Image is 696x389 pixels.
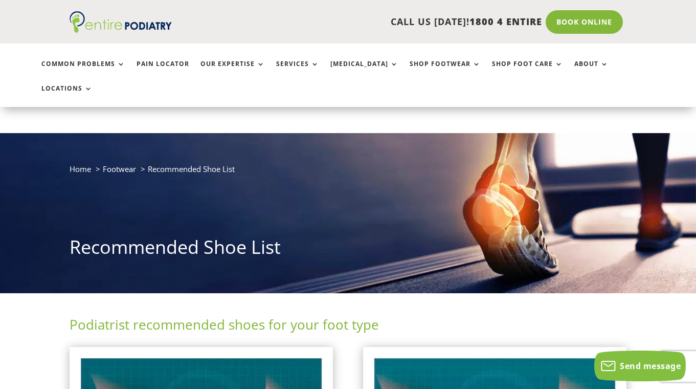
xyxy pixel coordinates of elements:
a: Common Problems [41,60,125,82]
a: Shop Foot Care [492,60,563,82]
a: Footwear [103,164,136,174]
p: CALL US [DATE]! [196,15,542,29]
h1: Recommended Shoe List [70,234,626,265]
nav: breadcrumb [70,162,626,183]
button: Send message [594,351,686,381]
a: Our Expertise [200,60,265,82]
span: Send message [620,360,681,372]
a: Entire Podiatry [70,25,172,35]
h2: Podiatrist recommended shoes for your foot type [70,315,626,339]
a: Shop Footwear [410,60,481,82]
span: Recommended Shoe List [148,164,235,174]
span: 1800 4 ENTIRE [469,15,542,28]
a: Services [276,60,319,82]
a: Book Online [546,10,623,34]
a: Home [70,164,91,174]
a: About [574,60,609,82]
img: logo (1) [70,11,172,33]
a: Locations [41,85,93,107]
a: [MEDICAL_DATA] [330,60,398,82]
a: Pain Locator [137,60,189,82]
